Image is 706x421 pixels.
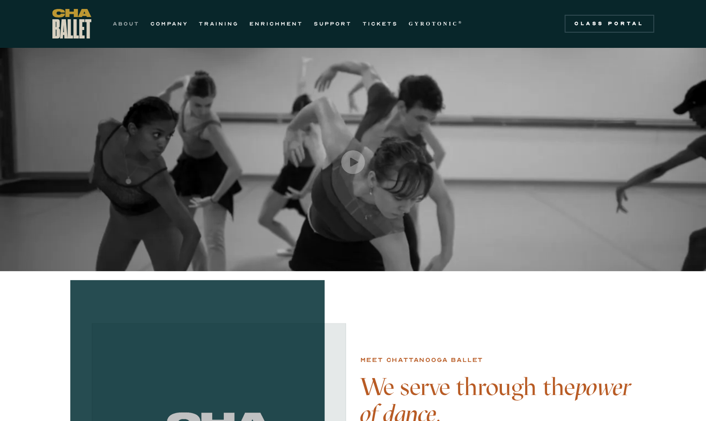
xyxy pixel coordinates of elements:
a: TICKETS [363,18,398,29]
sup: ® [458,20,463,25]
a: TRAINING [199,18,239,29]
a: ENRICHMENT [249,18,303,29]
div: Meet chattanooga ballet [360,355,483,366]
div: Class Portal [570,20,649,27]
a: ABOUT [113,18,140,29]
a: Class Portal [565,15,654,33]
a: GYROTONIC® [409,18,463,29]
a: COMPANY [150,18,188,29]
strong: GYROTONIC [409,21,458,27]
a: SUPPORT [314,18,352,29]
a: home [52,9,91,38]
